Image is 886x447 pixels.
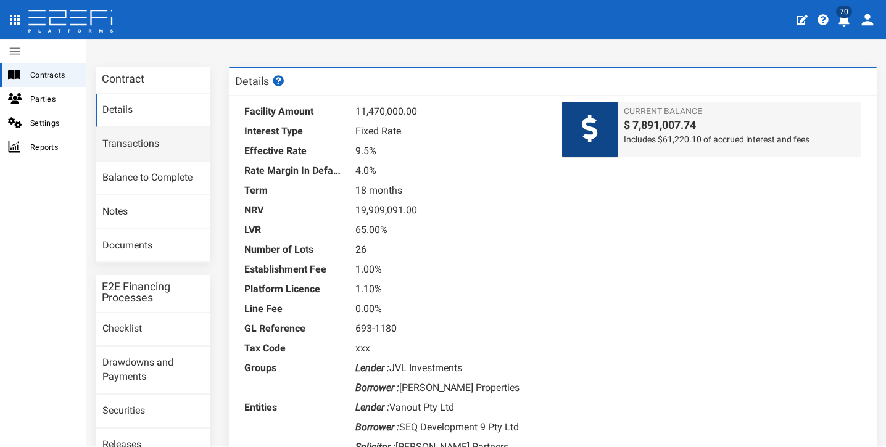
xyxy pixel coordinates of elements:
[355,181,544,200] dd: 18 months
[244,102,343,121] dt: Facility Amount
[355,358,544,378] dd: JVL Investments
[96,162,210,195] a: Balance to Complete
[355,260,544,279] dd: 1.00%
[96,229,210,263] a: Documents
[355,279,544,299] dd: 1.10%
[355,141,544,161] dd: 9.5%
[624,117,855,133] span: $ 7,891,007.74
[355,417,544,437] dd: SEQ Development 9 Pty Ltd
[624,133,855,146] span: Includes $61,220.10 of accrued interest and fees
[355,362,389,374] i: Lender :
[96,195,210,229] a: Notes
[244,358,343,378] dt: Groups
[355,421,399,433] i: Borrower :
[235,75,286,87] h3: Details
[96,313,210,346] a: Checklist
[244,181,343,200] dt: Term
[102,73,144,84] h3: Contract
[355,200,544,220] dd: 19,909,091.00
[96,347,210,394] a: Drawdowns and Payments
[244,121,343,141] dt: Interest Type
[355,220,544,240] dd: 65.00%
[355,121,544,141] dd: Fixed Rate
[244,240,343,260] dt: Number of Lots
[355,161,544,181] dd: 4.0%
[244,338,343,358] dt: Tax Code
[355,240,544,260] dd: 26
[355,338,544,358] dd: xxx
[244,141,343,161] dt: Effective Rate
[102,281,204,303] h3: E2E Financing Processes
[624,105,855,117] span: Current Balance
[30,140,76,154] span: Reports
[244,279,343,299] dt: Platform Licence
[244,200,343,220] dt: NRV
[96,128,210,161] a: Transactions
[355,382,399,393] i: Borrower :
[355,102,544,121] dd: 11,470,000.00
[244,161,343,181] dt: Rate Margin In Default
[355,299,544,319] dd: 0.00%
[244,398,343,417] dt: Entities
[244,220,343,240] dt: LVR
[355,319,544,338] dd: 693-1180
[244,260,343,279] dt: Establishment Fee
[96,94,210,127] a: Details
[96,395,210,428] a: Securities
[355,378,544,398] dd: [PERSON_NAME] Properties
[355,401,389,413] i: Lender :
[244,319,343,338] dt: GL Reference
[244,299,343,319] dt: Line Fee
[30,68,76,82] span: Contracts
[30,92,76,106] span: Parties
[30,116,76,130] span: Settings
[355,398,544,417] dd: Vanout Pty Ltd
